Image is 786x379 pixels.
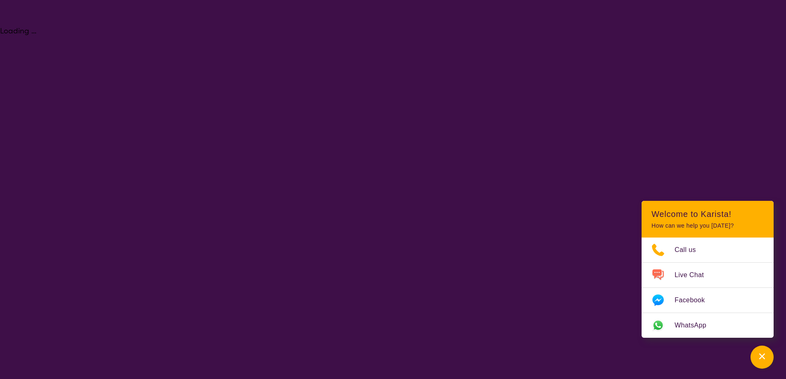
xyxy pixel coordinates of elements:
ul: Choose channel [642,238,774,338]
h2: Welcome to Karista! [651,209,764,219]
button: Channel Menu [751,346,774,369]
span: Live Chat [675,269,714,281]
span: WhatsApp [675,319,716,332]
div: Channel Menu [642,201,774,338]
a: Web link opens in a new tab. [642,313,774,338]
span: Call us [675,244,706,256]
p: How can we help you [DATE]? [651,222,764,229]
span: Facebook [675,294,715,306]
